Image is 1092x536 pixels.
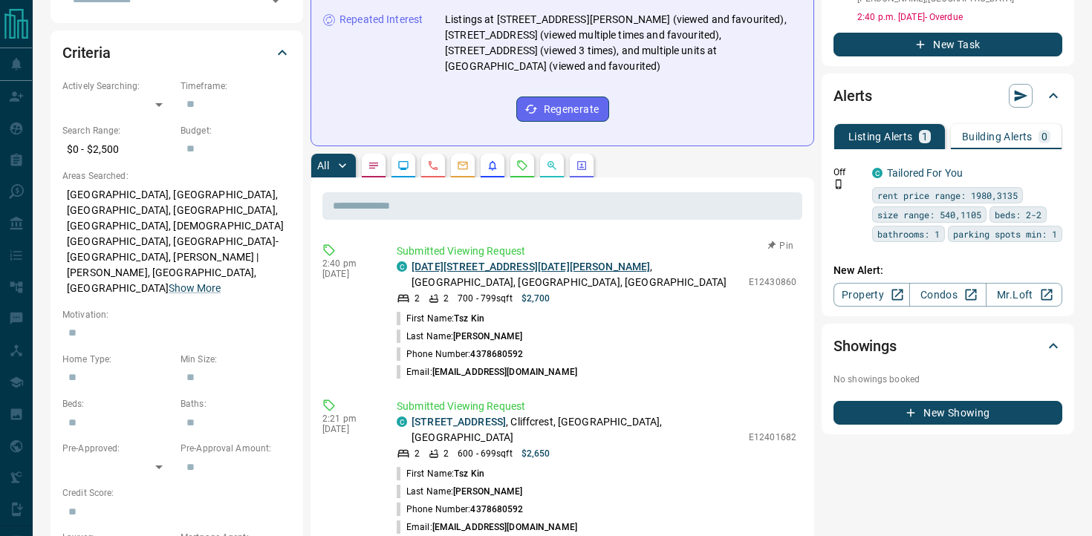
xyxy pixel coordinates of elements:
[833,179,844,189] svg: Push Notification Only
[962,131,1033,142] p: Building Alerts
[432,367,577,377] span: [EMAIL_ADDRESS][DOMAIN_NAME]
[427,160,439,171] svg: Calls
[322,258,374,269] p: 2:40 pm
[62,41,111,65] h2: Criteria
[877,207,981,222] span: size range: 540,1105
[833,166,863,179] p: Off
[833,84,872,108] h2: Alerts
[833,334,897,358] h2: Showings
[397,503,524,516] p: Phone Number:
[432,522,577,532] span: [EMAIL_ADDRESS][DOMAIN_NAME]
[759,239,802,252] button: Pin
[181,353,291,366] p: Min Size:
[317,160,329,171] p: All
[833,373,1062,386] p: No showings booked
[397,365,577,379] p: Email:
[833,33,1062,56] button: New Task
[1041,131,1047,142] p: 0
[887,167,963,179] a: Tailored For You
[181,442,291,455] p: Pre-Approval Amount:
[368,160,380,171] svg: Notes
[833,401,1062,425] button: New Showing
[953,226,1057,241] span: parking spots min: 1
[848,131,913,142] p: Listing Alerts
[521,292,550,305] p: $2,700
[62,486,291,500] p: Credit Score:
[857,10,1062,24] p: 2:40 p.m. [DATE] - Overdue
[62,183,291,301] p: [GEOGRAPHIC_DATA], [GEOGRAPHIC_DATA], [GEOGRAPHIC_DATA], [GEOGRAPHIC_DATA], [GEOGRAPHIC_DATA], [D...
[470,349,523,359] span: 4378680592
[397,244,796,259] p: Submitted Viewing Request
[922,131,928,142] p: 1
[62,442,173,455] p: Pre-Approved:
[62,308,291,321] p: Motivation:
[453,486,522,497] span: [PERSON_NAME]
[576,160,588,171] svg: Agent Actions
[443,447,449,460] p: 2
[322,414,374,424] p: 2:21 pm
[397,416,407,427] div: condos.ca
[62,353,173,366] p: Home Type:
[487,160,498,171] svg: Listing Alerts
[453,331,522,341] span: [PERSON_NAME]
[516,160,528,171] svg: Requests
[397,485,523,498] p: Last Name:
[458,292,512,305] p: 700 - 799 sqft
[546,160,558,171] svg: Opportunities
[62,397,173,411] p: Beds:
[412,259,741,290] p: , [GEOGRAPHIC_DATA], [GEOGRAPHIC_DATA], [GEOGRAPHIC_DATA]
[877,188,1018,203] span: rent price range: 1980,3135
[986,283,1062,307] a: Mr.Loft
[833,263,1062,278] p: New Alert:
[454,313,484,324] span: Tsz Kin
[412,261,650,272] a: [DATE][STREET_ADDRESS][DATE][PERSON_NAME]
[62,124,173,137] p: Search Range:
[454,468,484,479] span: Tsz Kin
[322,269,374,279] p: [DATE]
[833,328,1062,364] div: Showings
[397,312,484,325] p: First Name:
[458,447,512,460] p: 600 - 699 sqft
[397,160,409,171] svg: Lead Browsing Activity
[62,79,173,93] p: Actively Searching:
[457,160,469,171] svg: Emails
[877,226,940,241] span: bathrooms: 1
[322,424,374,434] p: [DATE]
[339,12,423,27] p: Repeated Interest
[749,431,796,444] p: E12401682
[62,137,173,162] p: $0 - $2,500
[181,124,291,137] p: Budget:
[445,12,802,74] p: Listings at [STREET_ADDRESS][PERSON_NAME] (viewed and favourited), [STREET_ADDRESS] (viewed multi...
[62,35,291,71] div: Criteria
[412,414,741,445] p: , Cliffcrest, [GEOGRAPHIC_DATA], [GEOGRAPHIC_DATA]
[397,399,796,414] p: Submitted Viewing Request
[169,281,221,296] button: Show More
[833,78,1062,114] div: Alerts
[470,504,523,514] span: 4378680592
[181,397,291,411] p: Baths:
[397,330,523,343] p: Last Name:
[412,416,506,428] a: [STREET_ADDRESS]
[909,283,986,307] a: Condos
[516,97,609,122] button: Regenerate
[749,275,796,289] p: E12430860
[521,447,550,460] p: $2,650
[397,261,407,272] div: condos.ca
[181,79,291,93] p: Timeframe:
[415,447,420,460] p: 2
[872,168,883,178] div: condos.ca
[995,207,1041,222] span: beds: 2-2
[397,520,577,534] p: Email:
[833,283,910,307] a: Property
[397,347,524,361] p: Phone Number:
[443,292,449,305] p: 2
[397,467,484,480] p: First Name:
[62,169,291,183] p: Areas Searched:
[415,292,420,305] p: 2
